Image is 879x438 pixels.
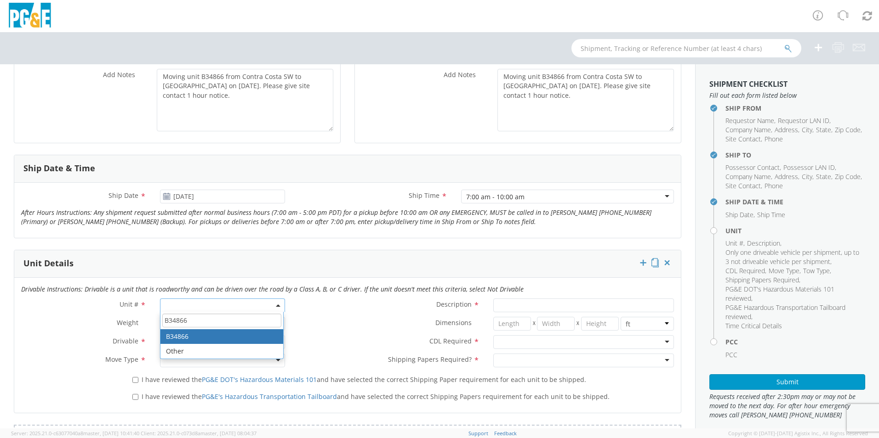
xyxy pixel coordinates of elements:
li: , [802,125,814,135]
li: , [775,172,799,181]
a: Feedback [494,430,517,437]
span: Move Type [769,266,799,275]
li: , [725,116,776,125]
input: Height [581,317,619,331]
span: Time Critical Details [725,321,782,330]
li: , [725,172,772,181]
a: PG&E DOT's Hazardous Materials 101 [202,375,317,384]
span: Address [775,125,798,134]
span: PG&E Hazardous Transportation Tailboard reviewed [725,303,845,321]
span: Phone [765,135,783,143]
span: Ship Date [108,191,138,200]
span: Address [775,172,798,181]
span: Zip Code [835,125,861,134]
i: After Hours Instructions: Any shipment request submitted after normal business hours (7:00 am - 5... [21,208,651,226]
li: , [816,172,833,181]
span: Description [747,239,780,247]
li: , [778,116,831,125]
span: Only one driveable vehicle per shipment, up to 3 not driveable vehicle per shipment [725,248,859,266]
h4: Ship From [725,105,865,112]
li: , [725,125,772,135]
i: Drivable Instructions: Drivable is a unit that is roadworthy and can be driven over the road by a... [21,285,524,293]
input: Length [493,317,531,331]
li: , [725,239,745,248]
span: City [802,125,812,134]
span: Requests received after 2:30pm may or may not be moved to the next day. For after hour emergency ... [709,392,865,420]
span: Add Notes [444,70,476,79]
li: B34866 [160,329,283,344]
li: , [803,266,831,275]
span: Tow Type [803,266,830,275]
li: , [835,172,862,181]
span: Requestor Name [725,116,774,125]
span: master, [DATE] 10:41:40 [83,430,139,437]
span: PG&E DOT's Hazardous Materials 101 reviewed [725,285,834,303]
li: , [725,181,762,191]
span: Fill out each form listed below [709,91,865,100]
li: , [802,172,814,181]
span: I have reviewed the and have selected the correct Shipping Papers requirement for each unit to be... [142,392,610,401]
li: , [725,275,800,285]
li: , [725,248,863,266]
span: Shipping Papers Required [725,275,799,284]
input: Width [537,317,575,331]
span: CDL Required [725,266,765,275]
li: , [725,135,762,144]
input: I have reviewed thePG&E's Hazardous Transportation Tailboardand have selected the correct Shippin... [132,394,138,400]
span: Add Notes [103,70,135,79]
span: Ship Time [409,191,439,200]
li: , [775,125,799,135]
span: X [531,317,537,331]
h4: PCC [725,338,865,345]
span: Company Name [725,125,771,134]
button: Submit [709,374,865,390]
span: CDL Required [429,337,472,345]
span: Company Name [725,172,771,181]
div: 7:00 am - 10:00 am [466,192,525,202]
h4: Unit [725,227,865,234]
a: Support [468,430,488,437]
span: City [802,172,812,181]
span: Zip Code [835,172,861,181]
li: , [783,163,836,172]
span: Phone [765,181,783,190]
a: PG&E's Hazardous Transportation Tailboard [202,392,337,401]
span: I have reviewed the and have selected the correct Shipping Paper requirement for each unit to be ... [142,375,586,384]
span: PCC [725,350,737,359]
span: master, [DATE] 08:04:37 [200,430,257,437]
span: Site Contact [725,135,761,143]
input: Shipment, Tracking or Reference Number (at least 4 chars) [571,39,801,57]
li: , [835,125,862,135]
li: , [725,163,781,172]
span: Weight [117,318,138,327]
li: , [769,266,801,275]
span: Ship Date [725,210,753,219]
span: Unit # [725,239,743,247]
span: Requestor LAN ID [778,116,829,125]
span: X [575,317,581,331]
span: Server: 2025.21.0-c63077040a8 [11,430,139,437]
li: , [725,266,766,275]
span: Possessor Contact [725,163,780,172]
h4: Ship To [725,152,865,158]
span: Description [436,300,472,309]
h4: Ship Date & Time [725,198,865,205]
span: Drivable [113,337,138,345]
h3: Ship Date & Time [23,164,95,173]
span: Dimensions [435,318,472,327]
span: Move Type [105,355,138,364]
span: Client: 2025.21.0-c073d8a [141,430,257,437]
strong: Shipment Checklist [709,79,788,89]
input: I have reviewed thePG&E DOT's Hazardous Materials 101and have selected the correct Shipping Paper... [132,377,138,383]
h3: Unit Details [23,259,74,268]
span: Possessor LAN ID [783,163,835,172]
li: , [725,210,755,219]
span: Unit # [120,300,138,309]
span: Site Contact [725,181,761,190]
span: Ship Time [757,210,785,219]
span: Shipping Papers Required? [388,355,472,364]
span: State [816,125,831,134]
li: , [725,303,863,321]
li: , [816,125,833,135]
li: , [725,285,863,303]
